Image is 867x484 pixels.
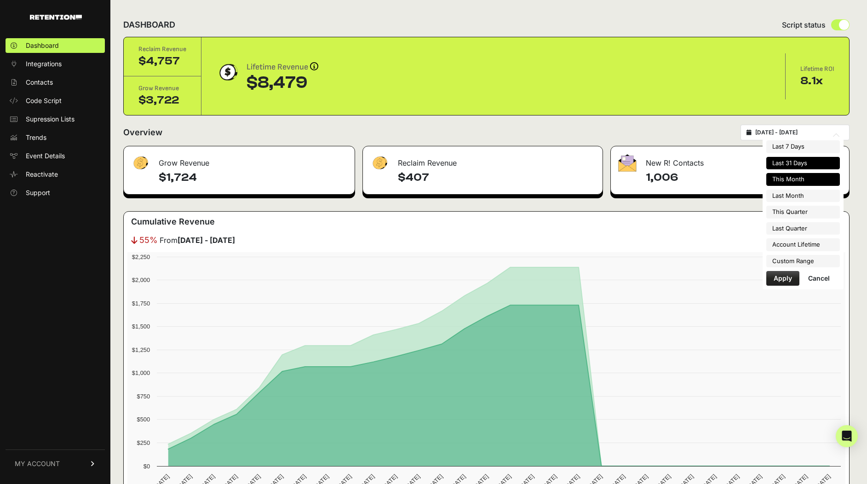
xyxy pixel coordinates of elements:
div: $8,479 [247,74,318,92]
text: $1,500 [132,323,150,330]
div: Grow Revenue [138,84,186,93]
text: $500 [137,416,150,423]
text: $1,000 [132,369,150,376]
h2: Overview [123,126,162,139]
span: Reactivate [26,170,58,179]
a: Code Script [6,93,105,108]
a: Supression Lists [6,112,105,127]
span: Code Script [26,96,62,105]
h4: 1,006 [646,170,842,185]
a: MY ACCOUNT [6,449,105,478]
button: Cancel [801,271,837,286]
h4: $1,724 [159,170,347,185]
button: Apply [766,271,799,286]
div: 8.1x [800,74,834,88]
img: fa-dollar-13500eef13a19c4ab2b9ed9ad552e47b0d9fc28b02b83b90ba0e00f96d6372e9.png [131,154,149,172]
div: New R! Contacts [611,146,849,174]
img: fa-envelope-19ae18322b30453b285274b1b8af3d052b27d846a4fbe8435d1a52b978f639a2.png [618,154,637,172]
text: $2,250 [132,254,150,260]
div: $3,722 [138,93,186,108]
span: 55% [139,234,158,247]
div: Lifetime ROI [800,64,834,74]
span: Support [26,188,50,197]
span: From [160,235,235,246]
text: $1,250 [132,346,150,353]
div: Lifetime Revenue [247,61,318,74]
li: Last 7 Days [766,140,840,153]
text: $2,000 [132,277,150,283]
img: Retention.com [30,15,82,20]
a: Support [6,185,105,200]
li: This Quarter [766,206,840,219]
span: Trends [26,133,46,142]
div: Grow Revenue [124,146,355,174]
img: dollar-coin-05c43ed7efb7bc0c12610022525b4bbbb207c7efeef5aecc26f025e68dcafac9.png [216,61,239,84]
h2: DASHBOARD [123,18,175,31]
li: Last Month [766,190,840,202]
h4: $407 [398,170,595,185]
text: $1,750 [132,300,150,307]
a: Dashboard [6,38,105,53]
text: $250 [137,439,150,446]
li: Last Quarter [766,222,840,235]
div: Reclaim Revenue [363,146,602,174]
div: $4,757 [138,54,186,69]
text: $0 [144,463,150,470]
a: Contacts [6,75,105,90]
span: MY ACCOUNT [15,459,60,468]
img: fa-dollar-13500eef13a19c4ab2b9ed9ad552e47b0d9fc28b02b83b90ba0e00f96d6372e9.png [370,154,389,172]
h3: Cumulative Revenue [131,215,215,228]
div: Open Intercom Messenger [836,425,858,447]
li: Account Lifetime [766,238,840,251]
a: Integrations [6,57,105,71]
span: Supression Lists [26,115,75,124]
text: $750 [137,393,150,400]
li: Last 31 Days [766,157,840,170]
li: This Month [766,173,840,186]
a: Reactivate [6,167,105,182]
span: Script status [782,19,826,30]
a: Trends [6,130,105,145]
span: Event Details [26,151,65,161]
span: Contacts [26,78,53,87]
span: Integrations [26,59,62,69]
div: Reclaim Revenue [138,45,186,54]
li: Custom Range [766,255,840,268]
span: Dashboard [26,41,59,50]
strong: [DATE] - [DATE] [178,236,235,245]
a: Event Details [6,149,105,163]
